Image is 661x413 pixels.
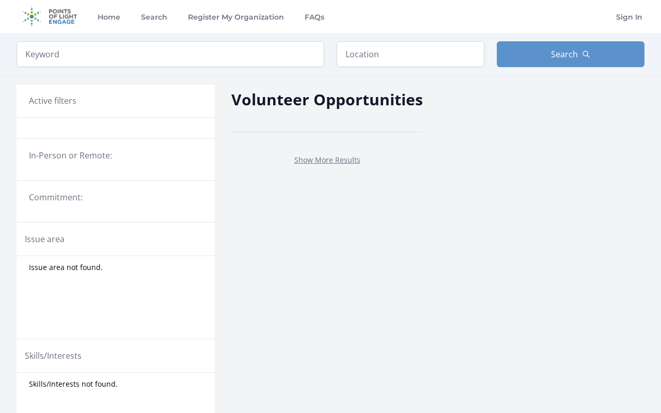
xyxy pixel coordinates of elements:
span: Issue area not found. [29,262,103,273]
legend: Skills/Interests [25,350,82,362]
a: Show More Results [294,155,360,165]
legend: Issue area [25,233,65,245]
span: Skills/Interests not found. [29,379,118,389]
span: Search [551,48,578,60]
input: Location [337,41,484,67]
h2: Volunteer Opportunities [231,88,423,111]
legend: Commitment: [29,191,202,203]
legend: In-Person or Remote: [29,149,202,162]
input: Keyword [17,41,324,67]
h3: Active filters [29,94,76,107]
button: Search [497,41,644,67]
